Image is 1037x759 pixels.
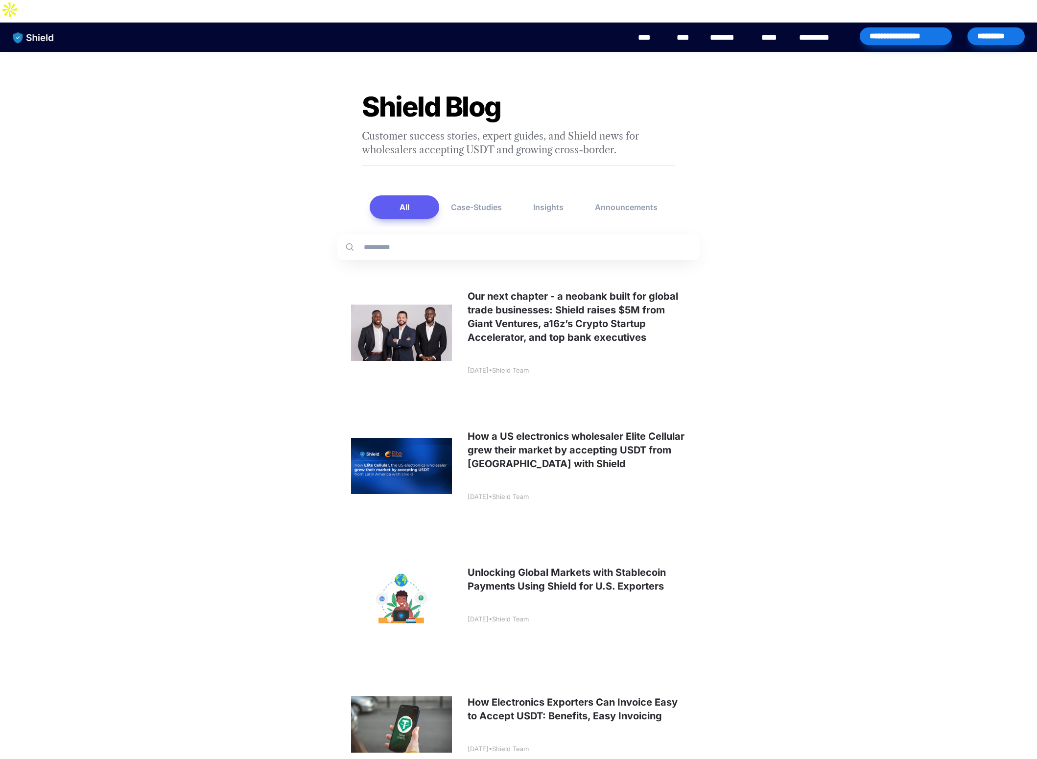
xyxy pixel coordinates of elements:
button: Case-Studies [441,195,512,219]
button: All [370,195,439,219]
button: Announcements [585,195,667,219]
span: Shield Blog [362,90,501,123]
span: Customer success stories, expert guides, and Shield news for wholesalers accepting USDT and growi... [362,130,641,156]
button: Insights [514,195,583,219]
img: website logo [8,27,59,48]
